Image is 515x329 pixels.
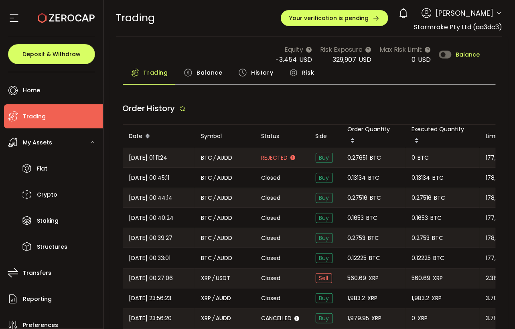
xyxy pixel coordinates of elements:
[412,153,416,162] span: 0
[486,234,515,243] span: 178,058.07
[251,65,273,81] span: History
[316,193,333,203] span: Buy
[316,233,333,243] span: Buy
[316,213,333,223] span: Buy
[216,274,231,283] span: USDT
[486,173,513,183] span: 178,291.89
[316,153,333,163] span: Buy
[262,274,281,282] span: Closed
[23,137,52,148] span: My Assets
[216,314,231,323] span: AUDD
[348,173,366,183] span: 0.13134
[201,274,211,283] span: XRP
[368,234,379,243] span: BTC
[431,213,442,223] span: BTC
[23,293,52,305] span: Reporting
[217,234,233,243] span: AUDD
[213,314,215,323] em: /
[284,45,303,55] span: Equity
[262,194,281,202] span: Closed
[456,52,480,57] span: Balance
[418,314,428,323] span: XRP
[359,55,371,64] span: USD
[379,45,422,55] span: Max Risk Limit
[348,254,367,263] span: 0.12225
[201,193,213,203] span: BTC
[348,193,368,203] span: 0.27516
[412,294,430,303] span: 1,983.2
[116,11,155,25] span: Trading
[281,10,388,26] button: Your verification is pending
[214,193,216,203] em: /
[201,294,211,303] span: XRP
[433,173,444,183] span: BTC
[195,132,255,141] div: Symbol
[144,65,168,81] span: Trading
[412,274,431,283] span: 560.69
[129,193,173,203] span: [DATE] 00:44:14
[486,314,503,323] span: 3.7107
[436,8,493,18] span: [PERSON_NAME]
[367,213,378,223] span: BTC
[262,174,281,182] span: Closed
[434,254,445,263] span: BTC
[214,173,216,183] em: /
[129,173,170,183] span: [DATE] 00:45:11
[201,213,213,223] span: BTC
[129,254,171,263] span: [DATE] 00:33:01
[213,294,215,303] em: /
[129,274,173,283] span: [DATE] 00:27:06
[348,294,365,303] span: 1,983.2
[289,15,369,21] span: Your verification is pending
[129,234,173,243] span: [DATE] 00:39:27
[37,215,59,227] span: Staking
[22,51,81,57] span: Deposit & Withdraw
[432,294,442,303] span: XRP
[320,45,363,55] span: Risk Exposure
[418,55,431,64] span: USD
[23,267,51,279] span: Transfers
[369,274,379,283] span: XRP
[348,314,369,323] span: 1,979.95
[217,153,233,162] span: AUDD
[370,153,381,162] span: BTC
[129,314,172,323] span: [DATE] 23:56:20
[276,55,297,64] span: -3,454
[348,153,368,162] span: 0.27651
[129,294,172,303] span: [DATE] 23:56:23
[302,65,314,81] span: Risk
[255,132,309,141] div: Status
[213,274,215,283] em: /
[412,173,430,183] span: 0.13134
[262,254,281,262] span: Closed
[412,55,416,64] span: 0
[214,213,216,223] em: /
[123,130,195,143] div: Date
[433,274,443,283] span: XRP
[486,274,503,283] span: 2.3198
[299,55,312,64] span: USD
[348,234,366,243] span: 0.2753
[201,173,213,183] span: BTC
[412,234,430,243] span: 0.2753
[37,241,67,253] span: Structures
[370,193,381,203] span: BTC
[262,214,281,222] span: Closed
[486,213,512,223] span: 177,923.13
[129,213,174,223] span: [DATE] 00:40:24
[412,193,432,203] span: 0.27516
[214,234,216,243] em: /
[262,294,281,303] span: Closed
[216,294,231,303] span: AUDD
[123,103,175,114] span: Order History
[201,234,213,243] span: BTC
[412,213,428,223] span: 0.1653
[368,294,378,303] span: XRP
[316,313,333,323] span: Buy
[262,314,292,323] span: Cancelled
[37,163,47,175] span: Fiat
[217,193,233,203] span: AUDD
[486,294,505,303] span: 3.7088
[341,125,406,148] div: Order Quantity
[348,274,367,283] span: 560.69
